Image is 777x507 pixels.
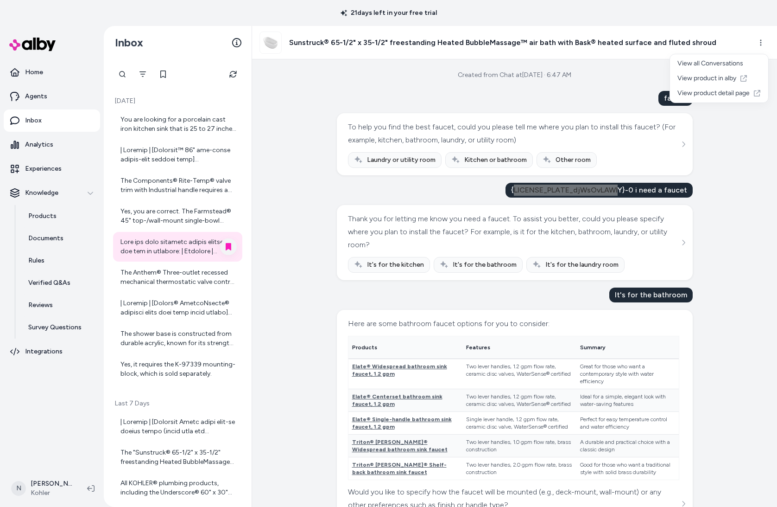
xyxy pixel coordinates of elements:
th: Products [348,336,462,359]
button: See more [678,139,689,150]
div: {LICENSE_PLATE_djWsOvLAWIY}-0 i need a faucet [505,183,693,198]
button: Refresh [224,65,242,83]
div: Created from Chat at [DATE] · 6:47 AM [458,71,571,80]
p: Integrations [25,347,63,356]
th: Summary [576,336,678,359]
span: Elate® Widespread bathroom sink faucet, 1.2 gpm [352,363,447,377]
h3: Sunstruck® 65-1/2" x 35-1/2" freestanding Heated BubbleMassage™ air bath with Bask® heated surfac... [289,37,716,48]
a: View product detail page [670,86,768,101]
td: Two lever handles, 2.0 gpm flow rate, brass construction [462,457,577,480]
span: Elate® Single-handle bathroom sink faucet, 1.2 gpm [352,416,452,430]
div: Yes, you are correct. The Farmstead® 45" top-/wall-mount single-bowl workstation farmhouse kitche... [120,207,237,225]
td: Great for those who want a contemporary style with water efficiency [576,359,678,389]
td: Ideal for a simple, elegant look with water-saving features [576,389,678,412]
div: The shower base is constructed from durable acrylic, known for its strength and resistance to chi... [120,329,237,348]
span: Other room [556,155,591,165]
td: Single lever handle, 1.2 gpm flow rate, ceramic disc valve, WaterSense® certified [462,412,577,435]
div: To help you find the best faucet, could you please tell me where you plan to install this faucet?... [348,121,679,147]
p: Agents [25,92,47,101]
td: Good for those who want a traditional style with solid brass durability [576,457,678,480]
h2: Inbox [115,36,143,50]
p: Knowledge [25,188,58,198]
div: Yes, it requires the K-97339 mounting-block, which is sold separately. [120,360,237,379]
th: Features [462,336,577,359]
p: [DATE] [113,96,242,106]
span: It's for the bathroom [453,260,517,270]
p: [PERSON_NAME] [31,479,72,488]
span: N [11,481,26,496]
div: Lore ips dolo sitametc adipis elitsed doe tem in utlabore: | Etdolore | Magnaali | Enimadm | |---... [120,237,237,256]
div: | Loremip | [Dolors® AmetcoNsecte® adipisci elits doei temp incid utlabo](etdol://mag.aliqua.eni/... [120,299,237,317]
img: zac06688_rgb [260,32,281,53]
p: 21 days left in your free trial [335,8,442,18]
span: Triton® [PERSON_NAME]® Shelf-back bathroom sink faucet [352,462,447,475]
span: Kohler [31,488,72,498]
p: Analytics [25,140,53,149]
p: Verified Q&As [28,278,70,288]
p: Experiences [25,164,62,173]
td: Two lever handles, 1.0 gpm flow rate, brass construction [462,435,577,457]
td: Perfect for easy temperature control and water efficiency [576,412,678,435]
p: Products [28,212,57,221]
a: View product in alby [670,71,768,86]
img: alby Logo [9,38,56,51]
p: Home [25,68,43,77]
span: Kitchen or bathroom [464,155,527,165]
div: The "Sunstruck® 65-1/2" x 35-1/2" freestanding Heated BubbleMassage™ air bath with Bask® heated s... [120,448,237,467]
p: Documents [28,234,63,243]
td: Two lever handles, 1.2 gpm flow rate, ceramic disc valves, WaterSense® certified [462,359,577,389]
div: The Anthem® Three-outlet recessed mechanical thermostatic valve control allows you to control thr... [120,268,237,287]
span: Laundry or utility room [367,155,436,165]
div: The Components® Rite-Temp® valve trim with Industrial handle requires a valve to complete install... [120,176,237,195]
span: Triton® [PERSON_NAME]® Widespread bathroom sink faucet [352,439,448,453]
td: Two lever handles, 1.2 gpm flow rate, ceramic disc valves, WaterSense® certified [462,389,577,412]
div: Thank you for letting me know you need a faucet. To assist you better, could you please specify w... [348,212,679,251]
div: Here are some bathroom faucet options for you to consider: [348,317,679,330]
div: faucet [658,91,693,106]
span: Elate® Centerset bathroom sink faucet, 1.2 gpm [352,393,442,407]
span: It's for the kitchen [367,260,424,270]
span: It's for the laundry room [545,260,619,270]
button: See more [678,237,689,248]
div: It's for the bathroom [609,288,693,302]
p: Inbox [25,116,42,125]
div: View all Conversations [670,56,768,71]
p: Rules [28,256,44,265]
p: Reviews [28,301,53,310]
div: All KOHLER® plumbing products, including the Underscore® 60" x 30" alcove bath right drain, come ... [120,479,237,497]
p: Last 7 Days [113,399,242,408]
div: You are looking for a porcelain cast iron kitchen sink that is 25 to 27 inches wide. To help narr... [120,115,237,134]
p: Survey Questions [28,323,82,332]
td: A durable and practical choice with a classic design [576,435,678,457]
div: | Loremip | [Dolorsit Ametc adipi elit-se doeius tempo (incid utla etd magnaali)](enima://min.ven... [120,417,237,436]
div: | Loremip | [Dolorsit™ 86" ame-conse adipis-elit seddoei temp](incid://utl.etdolo.mag/al/enimadm-... [120,146,237,164]
button: Filter [133,65,152,83]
